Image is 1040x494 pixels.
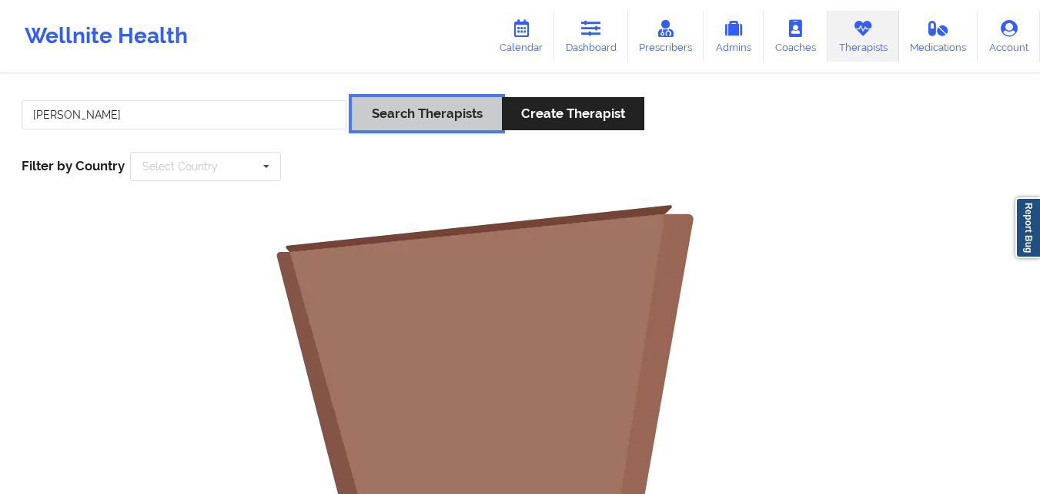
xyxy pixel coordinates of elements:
input: Search Keywords [22,100,346,129]
button: Create Therapist [502,97,644,130]
a: Dashboard [554,11,628,62]
a: Calendar [488,11,554,62]
a: Therapists [828,11,899,62]
a: Report Bug [1015,197,1040,258]
a: Medications [899,11,978,62]
a: Prescribers [628,11,704,62]
button: Search Therapists [352,97,501,130]
a: Admins [704,11,764,62]
div: Select Country [142,161,218,172]
span: Filter by Country [22,158,125,173]
a: Account [978,11,1040,62]
a: Coaches [764,11,828,62]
